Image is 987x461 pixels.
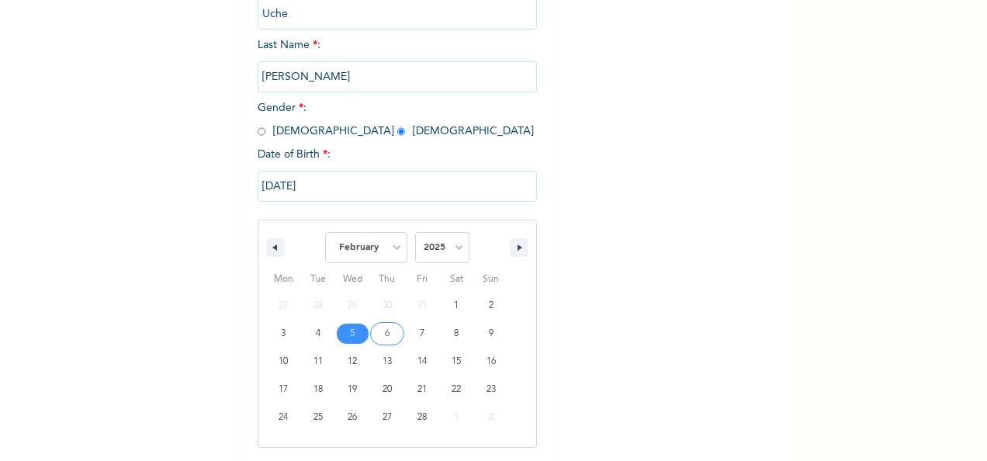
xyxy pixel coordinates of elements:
button: 23 [473,376,508,404]
span: 13 [383,348,392,376]
span: 25 [313,404,323,432]
span: 8 [454,320,459,348]
span: Fri [404,267,439,292]
span: 23 [487,376,496,404]
span: 28 [417,404,427,432]
span: 9 [489,320,493,348]
input: Enter your last name [258,61,537,92]
span: 2 [489,292,493,320]
button: 3 [266,320,301,348]
span: Sat [439,267,474,292]
span: 18 [313,376,323,404]
button: 10 [266,348,301,376]
button: 26 [335,404,370,432]
span: 4 [316,320,320,348]
span: 22 [452,376,461,404]
span: Tue [301,267,336,292]
span: Date of Birth : [258,147,331,163]
button: 12 [335,348,370,376]
span: 12 [348,348,357,376]
span: 27 [383,404,392,432]
button: 20 [370,376,405,404]
span: 6 [385,320,390,348]
button: 9 [473,320,508,348]
span: Mon [266,267,301,292]
button: 1 [439,292,474,320]
input: DD-MM-YYYY [258,171,537,202]
button: 19 [335,376,370,404]
span: 10 [279,348,288,376]
button: 21 [404,376,439,404]
button: 7 [404,320,439,348]
span: Wed [335,267,370,292]
span: 20 [383,376,392,404]
span: 11 [313,348,323,376]
span: 7 [420,320,424,348]
button: 2 [473,292,508,320]
span: 5 [350,320,355,348]
span: 16 [487,348,496,376]
button: 14 [404,348,439,376]
button: 22 [439,376,474,404]
span: 15 [452,348,461,376]
button: 25 [301,404,336,432]
button: 18 [301,376,336,404]
span: 26 [348,404,357,432]
span: 1 [454,292,459,320]
span: Gender : [DEMOGRAPHIC_DATA] [DEMOGRAPHIC_DATA] [258,102,534,137]
button: 27 [370,404,405,432]
button: 28 [404,404,439,432]
button: 17 [266,376,301,404]
span: 14 [417,348,427,376]
button: 16 [473,348,508,376]
button: 6 [370,320,405,348]
span: 17 [279,376,288,404]
span: 24 [279,404,288,432]
button: 13 [370,348,405,376]
button: 15 [439,348,474,376]
button: 4 [301,320,336,348]
button: 8 [439,320,474,348]
button: 5 [335,320,370,348]
button: 11 [301,348,336,376]
span: Sun [473,267,508,292]
span: 21 [417,376,427,404]
button: 24 [266,404,301,432]
span: 3 [281,320,286,348]
span: Thu [370,267,405,292]
span: Last Name : [258,40,537,82]
span: 19 [348,376,357,404]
